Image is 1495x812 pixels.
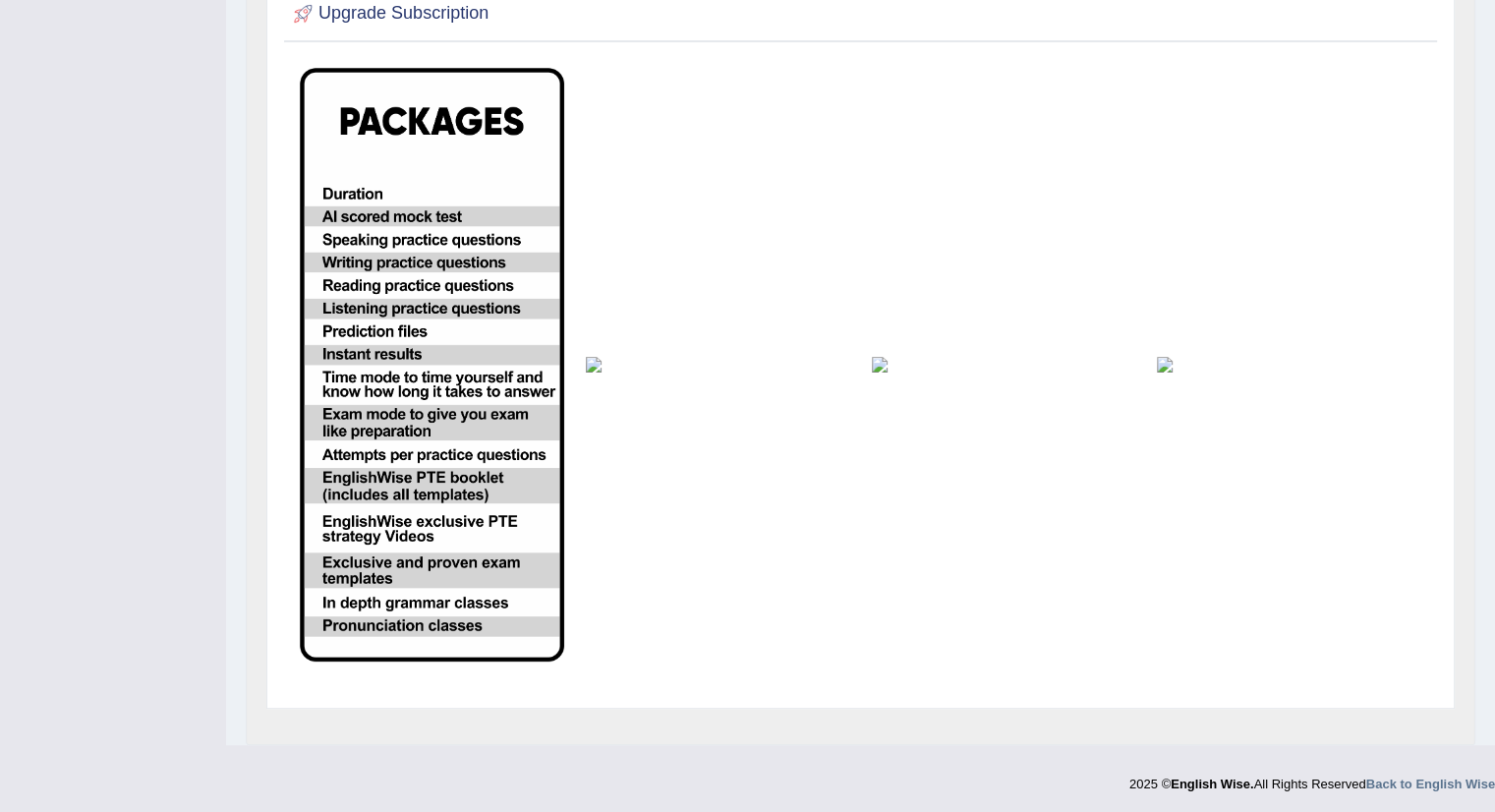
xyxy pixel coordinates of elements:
[586,357,850,373] img: inr-silver.png
[1157,357,1421,373] img: inr-diamond.png
[1129,765,1495,793] div: 2025 © All Rights Reserved
[1366,777,1495,791] a: Back to English Wise
[1171,777,1253,791] strong: English Wise.
[872,357,1136,373] img: inr-gold.png
[300,68,564,662] img: EW package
